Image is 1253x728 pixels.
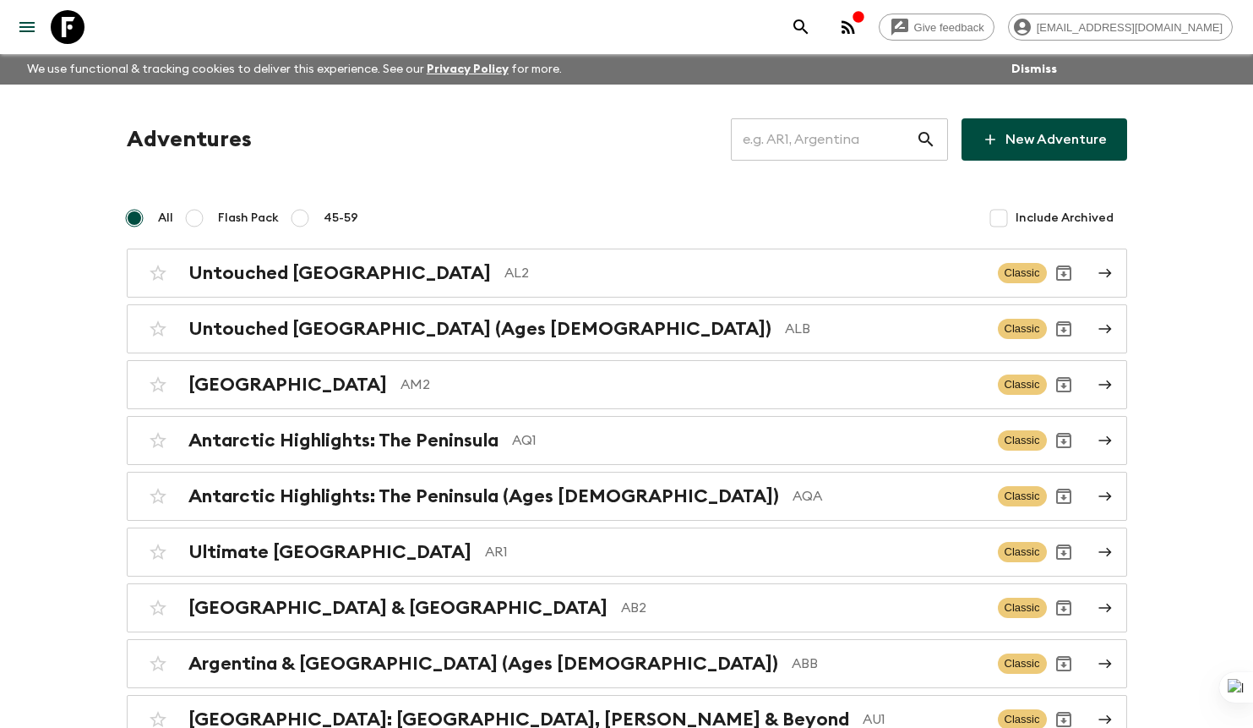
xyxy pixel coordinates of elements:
span: Classic [998,430,1047,451]
a: [GEOGRAPHIC_DATA]AM2ClassicArchive [127,360,1127,409]
h2: Antarctic Highlights: The Peninsula (Ages [DEMOGRAPHIC_DATA]) [188,485,779,507]
h1: Adventures [127,123,252,156]
a: Give feedback [879,14,994,41]
button: Archive [1047,479,1081,513]
a: Antarctic Highlights: The Peninsula (Ages [DEMOGRAPHIC_DATA])AQAClassicArchive [127,472,1127,521]
a: Argentina & [GEOGRAPHIC_DATA] (Ages [DEMOGRAPHIC_DATA])ABBClassicArchive [127,639,1127,688]
span: Flash Pack [218,210,279,227]
a: Antarctic Highlights: The PeninsulaAQ1ClassicArchive [127,416,1127,465]
span: [EMAIL_ADDRESS][DOMAIN_NAME] [1027,21,1232,34]
span: Classic [998,654,1047,674]
h2: [GEOGRAPHIC_DATA] & [GEOGRAPHIC_DATA] [188,597,607,619]
button: Archive [1047,256,1081,290]
a: Untouched [GEOGRAPHIC_DATA] (Ages [DEMOGRAPHIC_DATA])ALBClassicArchive [127,304,1127,353]
span: Classic [998,486,1047,506]
p: We use functional & tracking cookies to deliver this experience. See our for more. [20,54,569,85]
p: AQ1 [512,430,984,451]
h2: Ultimate [GEOGRAPHIC_DATA] [188,541,471,563]
p: ABB [792,654,984,674]
p: AL2 [504,263,984,283]
button: Archive [1047,368,1081,402]
span: Classic [998,375,1047,395]
h2: Argentina & [GEOGRAPHIC_DATA] (Ages [DEMOGRAPHIC_DATA]) [188,653,778,675]
span: 45-59 [324,210,358,227]
span: Include Archived [1016,210,1114,227]
button: Archive [1047,591,1081,625]
p: AR1 [485,542,984,562]
a: [GEOGRAPHIC_DATA] & [GEOGRAPHIC_DATA]AB2ClassicArchive [127,583,1127,632]
button: menu [10,10,44,44]
p: AQA [793,486,984,506]
h2: Untouched [GEOGRAPHIC_DATA] [188,262,491,284]
p: AM2 [400,375,984,395]
a: Untouched [GEOGRAPHIC_DATA]AL2ClassicArchive [127,249,1127,298]
input: e.g. AR1, Argentina [731,116,916,163]
p: AB2 [621,598,984,618]
a: New Adventure [962,118,1127,161]
a: Privacy Policy [427,63,509,75]
a: Ultimate [GEOGRAPHIC_DATA]AR1ClassicArchive [127,528,1127,577]
h2: Untouched [GEOGRAPHIC_DATA] (Ages [DEMOGRAPHIC_DATA]) [188,318,771,340]
span: All [158,210,173,227]
button: Dismiss [1007,57,1061,81]
p: ALB [785,319,984,339]
span: Classic [998,598,1047,618]
span: Classic [998,319,1047,339]
button: search adventures [784,10,818,44]
h2: Antarctic Highlights: The Peninsula [188,430,498,452]
button: Archive [1047,424,1081,457]
button: Archive [1047,535,1081,569]
span: Classic [998,263,1047,283]
button: Archive [1047,312,1081,346]
span: Classic [998,542,1047,562]
div: [EMAIL_ADDRESS][DOMAIN_NAME] [1008,14,1233,41]
button: Archive [1047,647,1081,681]
h2: [GEOGRAPHIC_DATA] [188,374,387,396]
span: Give feedback [905,21,994,34]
